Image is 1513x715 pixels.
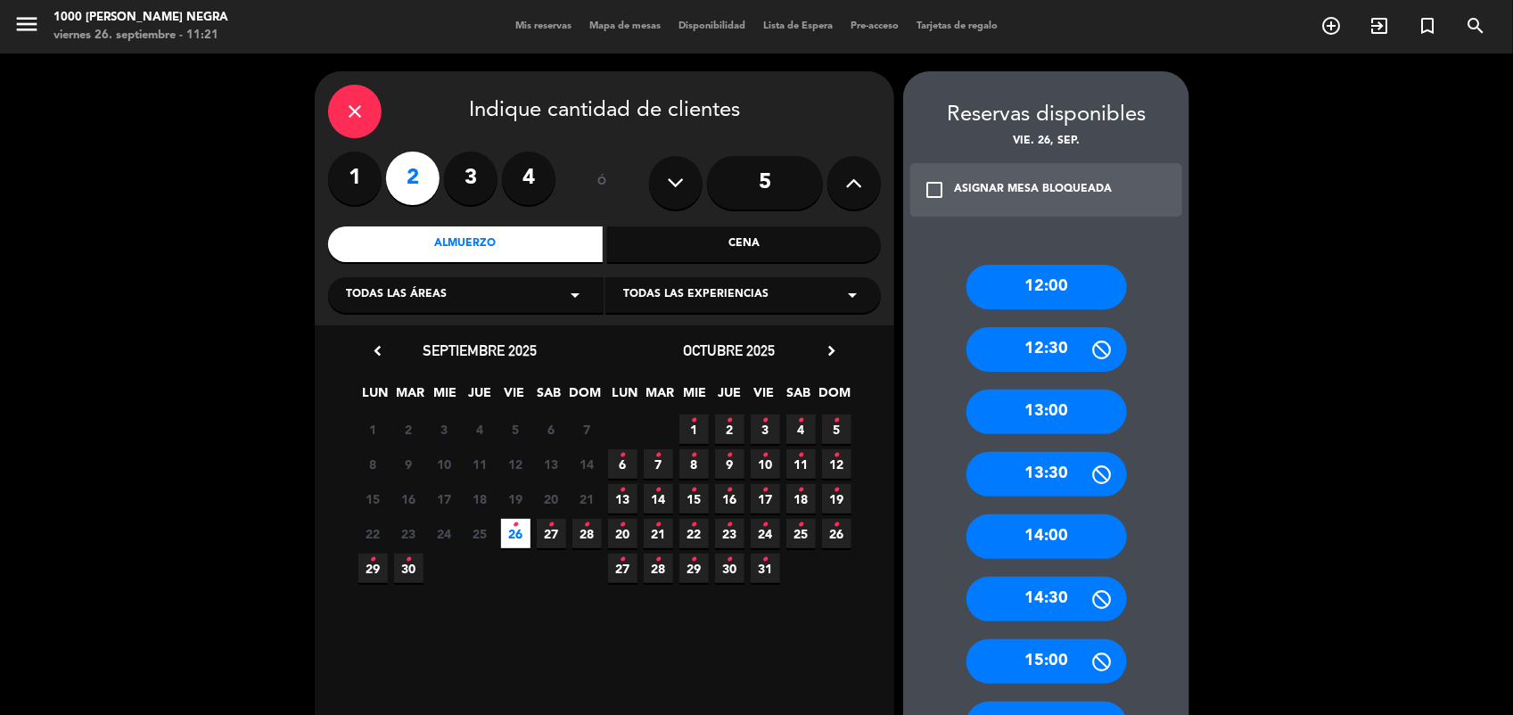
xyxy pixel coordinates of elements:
[501,415,530,444] span: 5
[394,519,423,548] span: 23
[53,27,228,45] div: viernes 26. septiembre - 11:21
[13,11,40,37] i: menu
[535,382,564,412] span: SAB
[572,484,602,514] span: 21
[786,415,816,444] span: 4
[572,519,602,548] span: 28
[691,511,697,539] i: •
[537,519,566,548] span: 27
[822,341,841,360] i: chevron_right
[361,382,391,412] span: LUN
[715,519,744,548] span: 23
[1465,15,1486,37] i: search
[727,511,733,539] i: •
[444,152,497,205] label: 3
[502,152,555,205] label: 4
[691,546,697,574] i: •
[1369,15,1390,37] i: exit_to_app
[328,226,603,262] div: Almuerzo
[966,327,1127,372] div: 12:30
[394,449,423,479] span: 9
[842,284,863,306] i: arrow_drop_down
[344,101,366,122] i: close
[370,546,376,574] i: •
[465,484,495,514] span: 18
[423,341,537,359] span: septiembre 2025
[620,441,626,470] i: •
[430,415,459,444] span: 3
[727,407,733,435] i: •
[358,449,388,479] span: 8
[358,484,388,514] span: 15
[394,415,423,444] span: 2
[715,449,744,479] span: 9
[798,476,804,505] i: •
[573,152,631,214] div: ó
[691,407,697,435] i: •
[822,484,851,514] span: 19
[834,407,840,435] i: •
[822,519,851,548] span: 26
[13,11,40,44] button: menu
[570,382,599,412] span: DOM
[572,449,602,479] span: 14
[670,21,754,31] span: Disponibilidad
[430,449,459,479] span: 10
[608,484,637,514] span: 13
[501,449,530,479] span: 12
[368,341,387,360] i: chevron_left
[679,449,709,479] span: 8
[798,511,804,539] i: •
[537,484,566,514] span: 20
[834,476,840,505] i: •
[1320,15,1342,37] i: add_circle_outline
[762,441,769,470] i: •
[834,511,840,539] i: •
[431,382,460,412] span: MIE
[679,554,709,583] span: 29
[655,476,662,505] i: •
[53,9,228,27] div: 1000 [PERSON_NAME] Negra
[822,415,851,444] span: 5
[727,441,733,470] i: •
[680,382,710,412] span: MIE
[328,85,881,138] div: Indique cantidad de clientes
[819,382,849,412] span: DOM
[751,554,780,583] span: 31
[750,382,779,412] span: VIE
[346,286,447,304] span: Todas las áreas
[537,415,566,444] span: 6
[754,21,842,31] span: Lista de Espera
[715,382,744,412] span: JUE
[786,484,816,514] span: 18
[608,519,637,548] span: 20
[966,452,1127,497] div: 13:30
[786,519,816,548] span: 25
[762,511,769,539] i: •
[798,441,804,470] i: •
[715,484,744,514] span: 16
[954,181,1112,199] div: ASIGNAR MESA BLOQUEADA
[644,519,673,548] span: 21
[564,284,586,306] i: arrow_drop_down
[966,514,1127,559] div: 14:00
[611,382,640,412] span: LUN
[608,449,637,479] span: 6
[620,546,626,574] i: •
[903,98,1189,133] div: Reservas disponibles
[679,484,709,514] span: 15
[786,449,816,479] span: 11
[396,382,425,412] span: MAR
[751,519,780,548] span: 24
[655,441,662,470] i: •
[465,449,495,479] span: 11
[762,546,769,574] i: •
[500,382,530,412] span: VIE
[924,179,945,201] i: check_box_outline_blank
[465,382,495,412] span: JUE
[903,133,1189,151] div: vie. 26, sep.
[328,152,382,205] label: 1
[620,511,626,539] i: •
[822,449,851,479] span: 12
[762,407,769,435] i: •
